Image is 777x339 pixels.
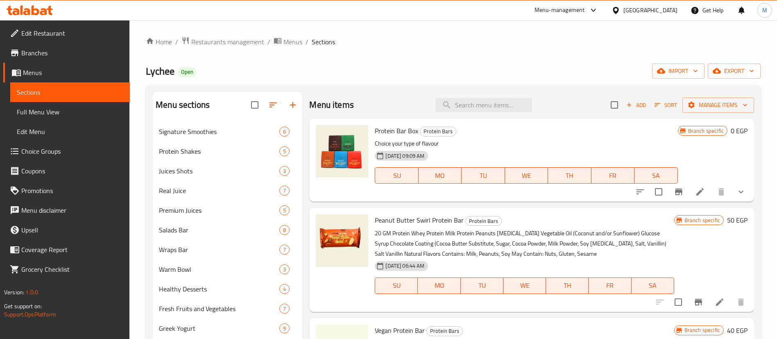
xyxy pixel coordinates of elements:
button: TH [546,278,589,294]
a: Support.OpsPlatform [4,309,56,320]
span: 9 [280,325,289,332]
button: TU [461,278,503,294]
a: Coverage Report [3,240,130,259]
span: SU [378,280,415,291]
span: FR [592,280,628,291]
button: TH [548,167,591,184]
span: 8 [280,226,289,234]
span: Open [178,68,197,75]
span: Version: [4,287,24,298]
span: 1.0.0 [25,287,38,298]
span: MO [421,280,457,291]
span: Protein Bars [420,127,456,136]
li: / [267,37,270,47]
span: Fresh Fruits and Vegetables [159,304,279,314]
button: sort-choices [630,182,650,202]
div: Wraps Bar7 [152,240,303,259]
div: Fresh Fruits and Vegetables7 [152,299,303,319]
span: Upsell [21,225,123,235]
a: Sections [10,82,130,102]
span: Branch specific [681,216,723,224]
button: WE [505,167,548,184]
span: Protein Bars [466,216,501,226]
span: Get support on: [4,301,42,312]
span: SA [638,170,675,182]
span: Promotions [21,186,123,196]
div: Real Juice7 [152,181,303,200]
span: 3 [280,167,289,175]
span: MO [422,170,459,182]
a: Edit Menu [10,122,130,141]
span: Wraps Bar [159,245,279,255]
span: 5 [280,207,289,214]
img: Protein Bar Box [316,125,368,177]
button: delete [731,292,751,312]
span: Select to update [670,293,687,311]
span: Sort items [649,99,682,111]
span: 5 [280,148,289,155]
span: Juices Shots [159,166,279,176]
span: TH [551,170,588,182]
span: Coverage Report [21,245,123,255]
button: WE [503,278,546,294]
button: SA [632,278,674,294]
button: Branch-specific-item [689,292,708,312]
button: MO [418,278,460,294]
span: 4 [280,285,289,293]
button: delete [711,182,731,202]
button: Branch-specific-item [669,182,689,202]
button: import [652,64,705,79]
span: WE [507,280,543,291]
a: Upsell [3,220,130,240]
div: Protein Shakes [159,146,279,156]
div: Healthy Desserts4 [152,279,303,299]
span: Add [625,100,647,110]
button: SA [634,167,678,184]
span: Full Menu View [17,107,123,117]
span: Menu disclaimer [21,205,123,215]
span: FR [595,170,632,182]
span: Select section [606,96,623,114]
p: Choice your type of flavour [375,139,677,149]
span: Select all sections [246,96,263,114]
span: Vegan Protein Bar [375,324,425,337]
div: Greek Yogurt9 [152,319,303,338]
a: Edit Restaurant [3,23,130,43]
input: search [435,98,532,112]
div: items [279,205,290,215]
span: Coupons [21,166,123,176]
span: 7 [280,187,289,195]
span: 6 [280,128,289,136]
a: Full Menu View [10,102,130,122]
nav: breadcrumb [146,36,761,47]
span: 3 [280,266,289,273]
div: items [279,225,290,235]
span: Choice Groups [21,146,123,156]
button: export [708,64,761,79]
a: Home [146,37,172,47]
span: Branch specific [681,326,723,334]
button: TU [462,167,505,184]
span: Greek Yogurt [159,323,279,333]
div: items [279,323,290,333]
span: 7 [280,305,289,313]
span: import [659,66,698,76]
h2: Menu items [309,99,354,111]
button: FR [589,278,631,294]
span: Sort sections [263,95,283,115]
button: SU [375,167,418,184]
span: Branch specific [685,127,727,135]
span: SA [635,280,671,291]
div: Protein Bars [465,216,502,226]
h6: 0 EGP [731,125,748,137]
h6: 50 EGP [727,214,748,226]
a: Restaurants management [181,36,264,47]
span: Real Juice [159,186,279,196]
div: items [279,186,290,196]
span: Add item [623,99,649,111]
span: Healthy Desserts [159,284,279,294]
span: Sections [312,37,335,47]
span: Select to update [650,183,667,200]
a: Menus [274,36,302,47]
